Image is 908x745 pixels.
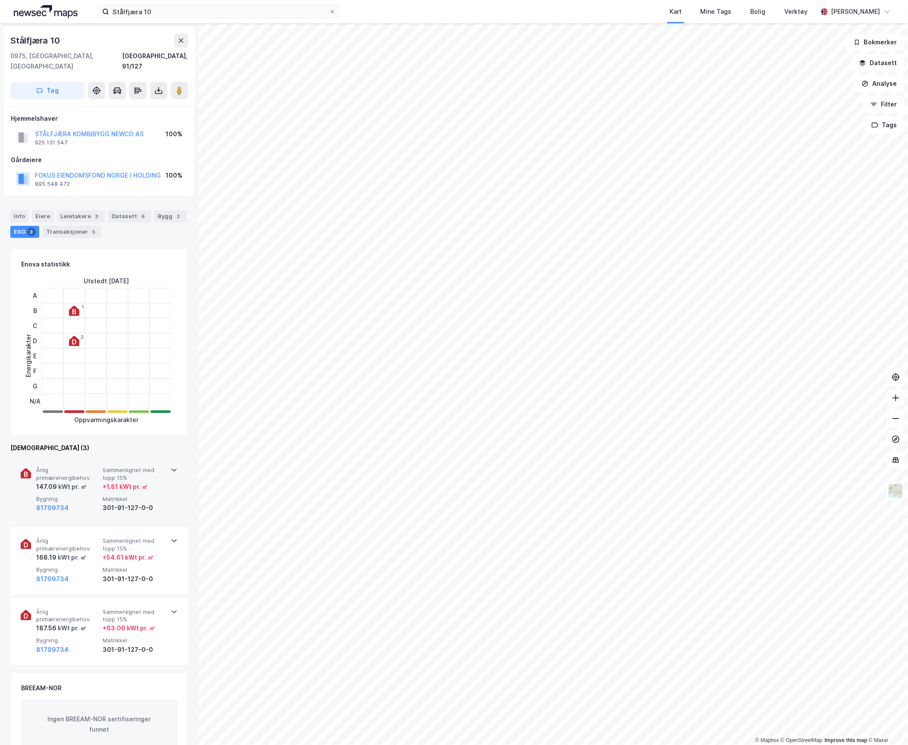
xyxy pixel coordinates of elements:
button: 81709734 [36,574,69,584]
div: Utstedt : [DATE] [84,276,129,286]
div: Stålfjæra 10 [10,34,62,47]
div: Energikarakter [23,334,34,377]
div: D [30,333,41,348]
div: 2 [174,212,183,221]
span: Sammenlignet med topp 15% [103,608,166,623]
a: Mapbox [755,738,779,744]
div: 5 [90,228,98,236]
div: Leietakere [57,210,105,222]
div: N/A [30,394,41,409]
div: [PERSON_NAME] [831,6,880,17]
span: Matrikkel [103,637,166,644]
button: Tags [864,116,905,134]
div: Kontrollprogram for chat [865,704,908,745]
a: Improve this map [825,738,867,744]
div: F [30,363,41,379]
button: Filter [863,96,905,113]
div: kWt pr. ㎡ [56,552,86,563]
div: Eiere [32,210,53,222]
span: Bygning [36,495,99,503]
button: 81709734 [36,503,69,513]
div: kWt pr. ㎡ [56,623,86,633]
div: Info [10,210,28,222]
div: Bygg [154,210,186,222]
div: 187.56 [36,623,86,633]
div: BREEAM-NOR [21,683,62,693]
div: Transaksjoner [43,226,102,238]
div: Verktøy [785,6,808,17]
div: 2 [81,335,84,340]
div: Bolig [751,6,766,17]
span: Bygning [36,637,99,644]
span: Sammenlignet med topp 15% [103,537,166,552]
div: 3 [27,228,36,236]
div: G [30,379,41,394]
button: Analyse [855,75,905,92]
div: 147.09 [36,482,87,492]
div: Mine Tags [701,6,732,17]
button: Datasett [852,54,905,72]
div: Gårdeiere [11,155,188,165]
div: A [30,288,41,303]
a: OpenStreetMap [781,738,823,744]
div: + 54.61 kWt pr. ㎡ [103,552,153,563]
div: 1 [81,304,84,310]
div: 301-91-127-0-0 [103,503,166,513]
div: 925 131 547 [35,139,68,146]
div: + 63.06 kWt pr. ㎡ [103,623,155,633]
div: 895 548 472 [35,181,70,188]
img: logo.a4113a55bc3d86da70a041830d287a7e.svg [14,5,78,18]
div: 100% [166,170,182,181]
button: Tag [10,82,85,99]
div: 168.19 [36,552,86,563]
span: Årlig primærenergibehov [36,608,99,623]
span: Årlig primærenergibehov [36,466,99,482]
div: 6 [139,212,147,221]
div: Hjemmelshaver [11,113,188,124]
div: 0975, [GEOGRAPHIC_DATA], [GEOGRAPHIC_DATA] [10,51,122,72]
span: Sammenlignet med topp 15% [103,466,166,482]
div: kWt pr. ㎡ [57,482,87,492]
img: Z [888,483,904,499]
input: Søk på adresse, matrikkel, gårdeiere, leietakere eller personer [109,5,329,18]
div: + 1.81 kWt pr. ㎡ [103,482,148,492]
div: Datasett [108,210,151,222]
div: ESG [10,226,39,238]
div: E [30,348,41,363]
div: C [30,318,41,333]
span: Matrikkel [103,495,166,503]
div: 301-91-127-0-0 [103,645,166,655]
button: 81709734 [36,645,69,655]
div: B [30,303,41,318]
div: [GEOGRAPHIC_DATA], 91/127 [122,51,188,72]
div: Oppvarmingskarakter [75,415,139,425]
span: Matrikkel [103,566,166,573]
span: Årlig primærenergibehov [36,537,99,552]
div: Kart [670,6,682,17]
div: [DEMOGRAPHIC_DATA] (3) [10,443,188,453]
span: Bygning [36,566,99,573]
div: Enova statistikk [21,259,70,269]
div: 100% [166,129,182,139]
div: 301-91-127-0-0 [103,574,166,584]
iframe: Chat Widget [865,704,908,745]
button: Bokmerker [846,34,905,51]
div: 3 [93,212,101,221]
